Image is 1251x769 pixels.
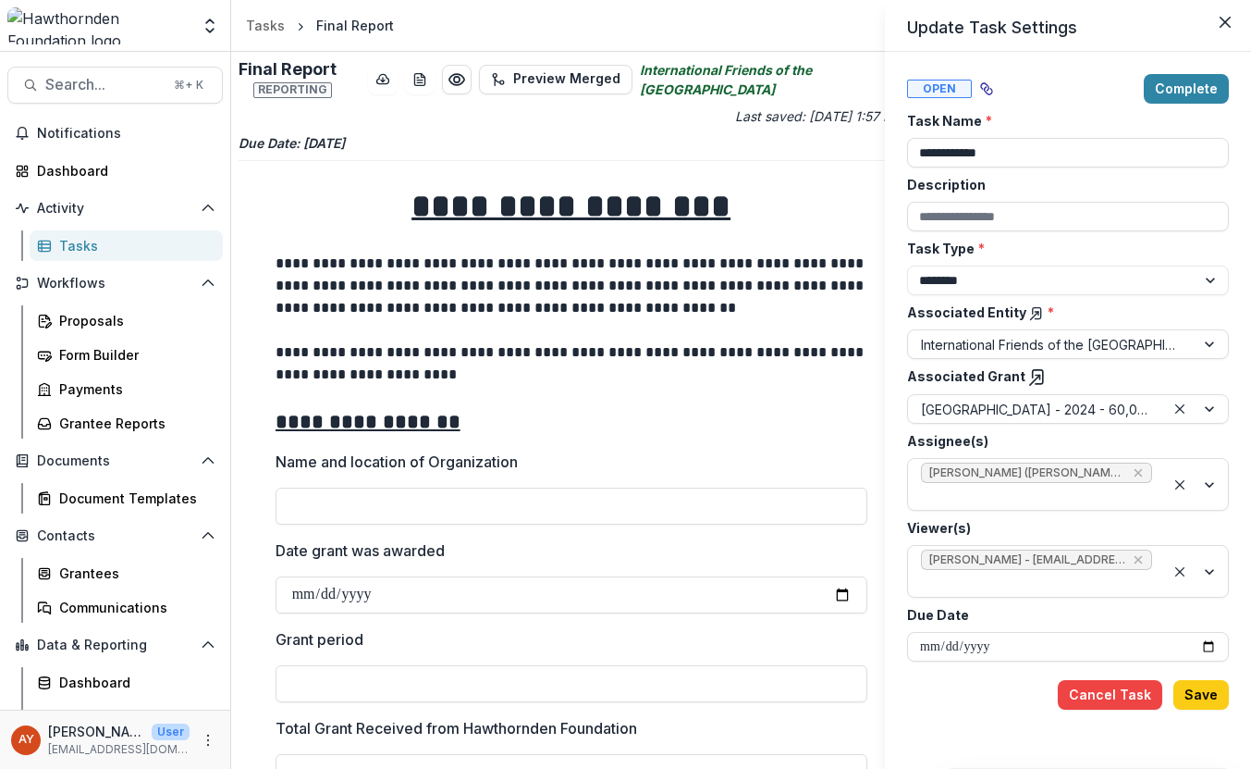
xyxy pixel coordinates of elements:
[1173,680,1229,710] button: Save
[972,74,1001,104] button: View dependent tasks
[1169,474,1191,496] div: Clear selected options
[907,366,1218,387] label: Associated Grant
[907,80,972,98] span: Open
[907,239,1218,258] label: Task Type
[907,431,1218,451] label: Assignee(s)
[1058,680,1162,710] button: Cancel Task
[929,466,1125,479] span: [PERSON_NAME] ([PERSON_NAME][EMAIL_ADDRESS][PERSON_NAME][DOMAIN_NAME])
[907,518,1218,538] label: Viewer(s)
[907,605,1218,625] label: Due Date
[1169,398,1191,420] div: Clear selected options
[1210,7,1240,37] button: Close
[1169,561,1191,583] div: Clear selected options
[1131,551,1146,569] div: Remove Andreas Yuíza - temelio@hawthornden.org
[1131,464,1146,482] div: Remove Alasdair Fraser (alasdair.fraser@londonlibrary.co.uk)
[1144,74,1229,104] button: Complete
[907,175,1218,194] label: Description
[907,111,1218,130] label: Task Name
[907,303,1218,322] label: Associated Entity
[929,553,1125,566] span: [PERSON_NAME] - [EMAIL_ADDRESS][DOMAIN_NAME]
